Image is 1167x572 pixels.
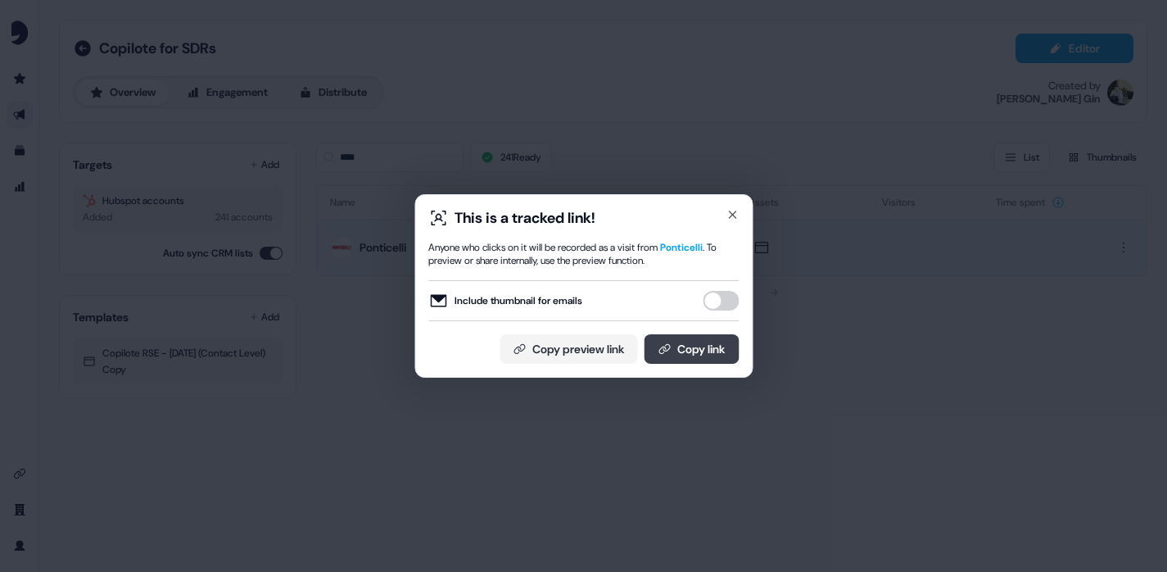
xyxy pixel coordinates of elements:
div: Anyone who clicks on it will be recorded as a visit from . To preview or share internally, use th... [428,241,739,267]
button: Copy link [644,334,739,364]
label: Include thumbnail for emails [428,291,582,311]
div: This is a tracked link! [455,208,595,228]
button: Copy preview link [500,334,637,364]
span: Ponticelli [660,241,703,254]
